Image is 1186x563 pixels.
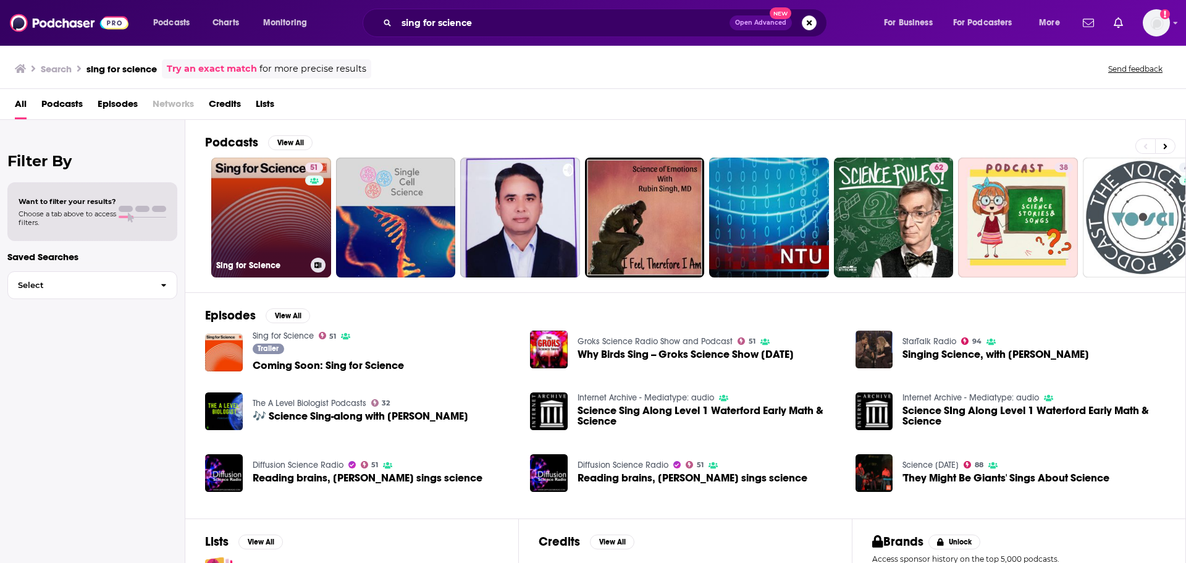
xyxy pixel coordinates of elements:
[730,15,792,30] button: Open AdvancedNew
[1109,12,1128,33] a: Show notifications dropdown
[928,535,981,549] button: Unlock
[329,334,336,339] span: 51
[945,13,1030,33] button: open menu
[1143,9,1170,36] span: Logged in as agoldsmithwissman
[958,158,1078,277] a: 38
[254,13,323,33] button: open menu
[205,308,256,323] h2: Episodes
[856,392,893,430] a: Science SIng Along Level 1 Waterford Early Math & Science
[253,360,404,371] a: Coming Soon: Sing for Science
[253,411,468,421] a: 🎶 Science Sing-along with John Hinton
[266,308,310,323] button: View All
[935,162,943,174] span: 62
[578,349,794,360] span: Why Birds Sing -- Groks Science Show [DATE]
[930,163,948,172] a: 62
[1104,64,1166,74] button: Send feedback
[875,13,948,33] button: open menu
[7,152,177,170] h2: Filter By
[253,473,482,483] a: Reading brains, Dave sings science
[205,135,258,150] h2: Podcasts
[697,462,704,468] span: 51
[153,94,194,119] span: Networks
[253,473,482,483] span: Reading brains, [PERSON_NAME] sings science
[972,339,982,344] span: 94
[578,392,714,403] a: Internet Archive - Mediatype: audio
[258,345,279,352] span: Trailer
[371,462,378,468] span: 51
[539,534,580,549] h2: Credits
[205,334,243,371] img: Coming Soon: Sing for Science
[578,405,841,426] a: Science Sing Along Level 1 Waterford Early Math & Science
[374,9,839,37] div: Search podcasts, credits, & more...
[902,349,1089,360] a: Singing Science, with Kelly Clarkson
[397,13,730,33] input: Search podcasts, credits, & more...
[1143,9,1170,36] img: User Profile
[530,454,568,492] img: Reading brains, Dave sings science
[590,535,634,549] button: View All
[209,94,241,119] a: Credits
[319,332,337,339] a: 51
[10,11,128,35] img: Podchaser - Follow, Share and Rate Podcasts
[1030,13,1075,33] button: open menu
[872,534,923,549] h2: Brands
[204,13,246,33] a: Charts
[961,337,982,345] a: 94
[205,534,229,549] h2: Lists
[7,271,177,299] button: Select
[686,461,704,468] a: 51
[263,14,307,32] span: Monitoring
[145,13,206,33] button: open menu
[902,349,1089,360] span: Singing Science, with [PERSON_NAME]
[856,454,893,492] img: 'They Might Be Giants' Sings About Science
[902,473,1109,483] a: 'They Might Be Giants' Sings About Science
[256,94,274,119] a: Lists
[578,349,794,360] a: Why Birds Sing -- Groks Science Show 2005-05-25
[1059,162,1068,174] span: 38
[41,63,72,75] h3: Search
[7,251,177,263] p: Saved Searches
[212,14,239,32] span: Charts
[964,461,983,468] a: 88
[738,337,755,345] a: 51
[259,62,366,76] span: for more precise results
[902,460,959,470] a: Science Friday
[19,210,116,227] span: Choose a tab above to access filters.
[902,405,1166,426] a: Science SIng Along Level 1 Waterford Early Math & Science
[884,14,933,32] span: For Business
[578,460,668,470] a: Diffusion Science Radio
[539,534,634,549] a: CreditsView All
[382,400,390,406] span: 32
[98,94,138,119] a: Episodes
[205,135,313,150] a: PodcastsView All
[834,158,954,277] a: 62
[268,135,313,150] button: View All
[530,392,568,430] img: Science Sing Along Level 1 Waterford Early Math & Science
[371,399,390,407] a: 32
[205,454,243,492] img: Reading brains, Dave sings science
[205,392,243,430] img: 🎶 Science Sing-along with John Hinton
[86,63,157,75] h3: sing for science
[253,460,343,470] a: Diffusion Science Radio
[856,331,893,368] img: Singing Science, with Kelly Clarkson
[19,197,116,206] span: Want to filter your results?
[1078,12,1099,33] a: Show notifications dropdown
[15,94,27,119] a: All
[530,331,568,368] img: Why Birds Sing -- Groks Science Show 2005-05-25
[253,411,468,421] span: 🎶 Science Sing-along with [PERSON_NAME]
[41,94,83,119] span: Podcasts
[361,461,379,468] a: 51
[578,336,733,347] a: Groks Science Radio Show and Podcast
[216,260,306,271] h3: Sing for Science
